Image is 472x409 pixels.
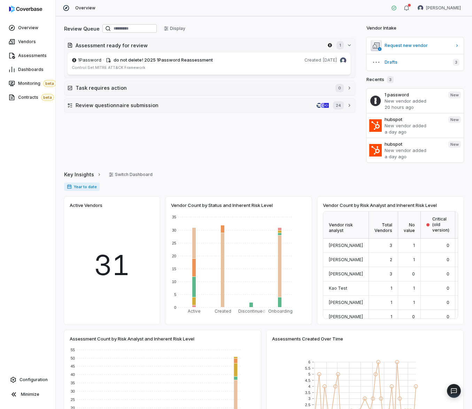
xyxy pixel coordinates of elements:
span: Overview [18,25,38,31]
text: 5.5 [305,366,310,370]
span: 0 [447,314,449,319]
text: 10 [172,280,176,284]
button: Drafts3 [366,54,464,71]
span: Monitoring [18,80,56,87]
text: 45 [71,364,75,368]
h3: hubspot [385,141,443,147]
text: 5 [308,372,310,376]
text: 30 [172,228,176,232]
div: No value [398,211,421,239]
button: Display [160,23,189,34]
h3: hubspot [385,116,443,122]
text: 4 [308,384,310,388]
text: 20 [172,254,176,258]
span: Vendor Count by Status and Inherent Risk Level [171,202,273,208]
span: 3 [387,76,394,83]
span: Overview [75,5,95,11]
span: 0 [447,257,449,262]
span: Created [304,57,321,63]
span: Kao Test [329,286,347,291]
span: Critical (old version) [432,216,449,233]
div: Total Vendors [369,211,398,239]
button: Switch Dashboard [105,169,157,180]
span: Control Set: MITRE ATT&CK Framework [72,65,145,70]
span: 3 [453,59,459,66]
text: 35 [71,381,75,385]
span: [PERSON_NAME] [329,314,363,319]
span: Active Vendors [70,202,102,208]
span: Contracts [18,94,54,101]
span: 3 [389,271,392,276]
span: Vendors [18,39,36,45]
span: 1 [413,257,415,262]
img: logo-D7KZi-bG.svg [9,6,42,13]
p: a day ago [385,129,443,135]
span: 1 [336,41,344,49]
a: Configuration [3,374,53,386]
span: [PERSON_NAME] [329,257,363,262]
text: 50 [71,356,75,360]
span: 0 [447,243,449,248]
span: beta [43,80,56,87]
a: Assessments [1,49,54,62]
span: Request new vendor [385,43,452,48]
span: 0 [447,286,449,291]
h2: Vendor Intake [366,25,396,32]
span: · [103,57,104,64]
text: 15 [172,267,176,271]
span: Configuration [20,377,48,383]
text: 25 [172,241,176,245]
span: [DATE] [323,57,337,63]
h2: Recents [366,76,394,83]
button: Task requires action0 [64,81,355,95]
text: 3 [308,396,310,401]
text: 6 [308,360,310,364]
h2: Task requires action [76,84,328,91]
span: 1 [413,286,415,291]
text: 0 [174,305,176,310]
p: a day ago [385,153,443,160]
span: Dashboards [18,67,44,72]
a: Request new vendor [366,37,464,54]
span: Assessment Count by Risk Analyst and Inherent Risk Level [70,336,194,342]
a: Dashboards [1,63,54,76]
button: Key Insights [62,167,104,182]
span: 31 [94,244,130,286]
span: [PERSON_NAME] [329,300,363,305]
a: Overview [1,22,54,34]
img: David Gold avatar [340,57,346,64]
span: do not delete! 2025 1Password Reassessment [114,57,213,63]
img: David Gold avatar [418,5,423,11]
span: 0 [412,271,415,276]
p: 20 hours ago [385,104,443,110]
span: 24 [333,101,344,110]
text: 40 [71,372,75,377]
span: 0 [447,271,449,276]
button: Minimize [3,387,53,401]
span: [PERSON_NAME] [329,271,363,276]
span: 1 [390,314,392,319]
span: Assessments Created Over Time [272,336,343,342]
span: 3 [389,243,392,248]
text: 55 [71,348,75,352]
a: 1 passwordNew vendor added20 hours agoNew [366,89,464,113]
span: Year to date [64,183,100,191]
span: 2 [390,257,392,262]
h2: Review questionnaire submission [76,102,314,109]
span: Key Insights [64,171,94,178]
text: 3.5 [305,391,310,395]
span: New [448,141,461,148]
span: [PERSON_NAME] [329,243,363,248]
text: 2.5 [305,403,310,407]
p: New vendor added [385,147,443,153]
span: New [448,91,461,98]
a: Monitoringbeta [1,77,54,90]
span: Drafts [385,59,447,65]
span: beta [41,94,54,101]
h2: Review Queue [64,25,100,32]
span: 1 [413,300,415,305]
div: Vendor risk analyst [323,211,369,239]
a: Vendors [1,35,54,48]
span: Assessments [18,53,47,58]
button: Assessment ready for review1password.com1 [64,38,355,52]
